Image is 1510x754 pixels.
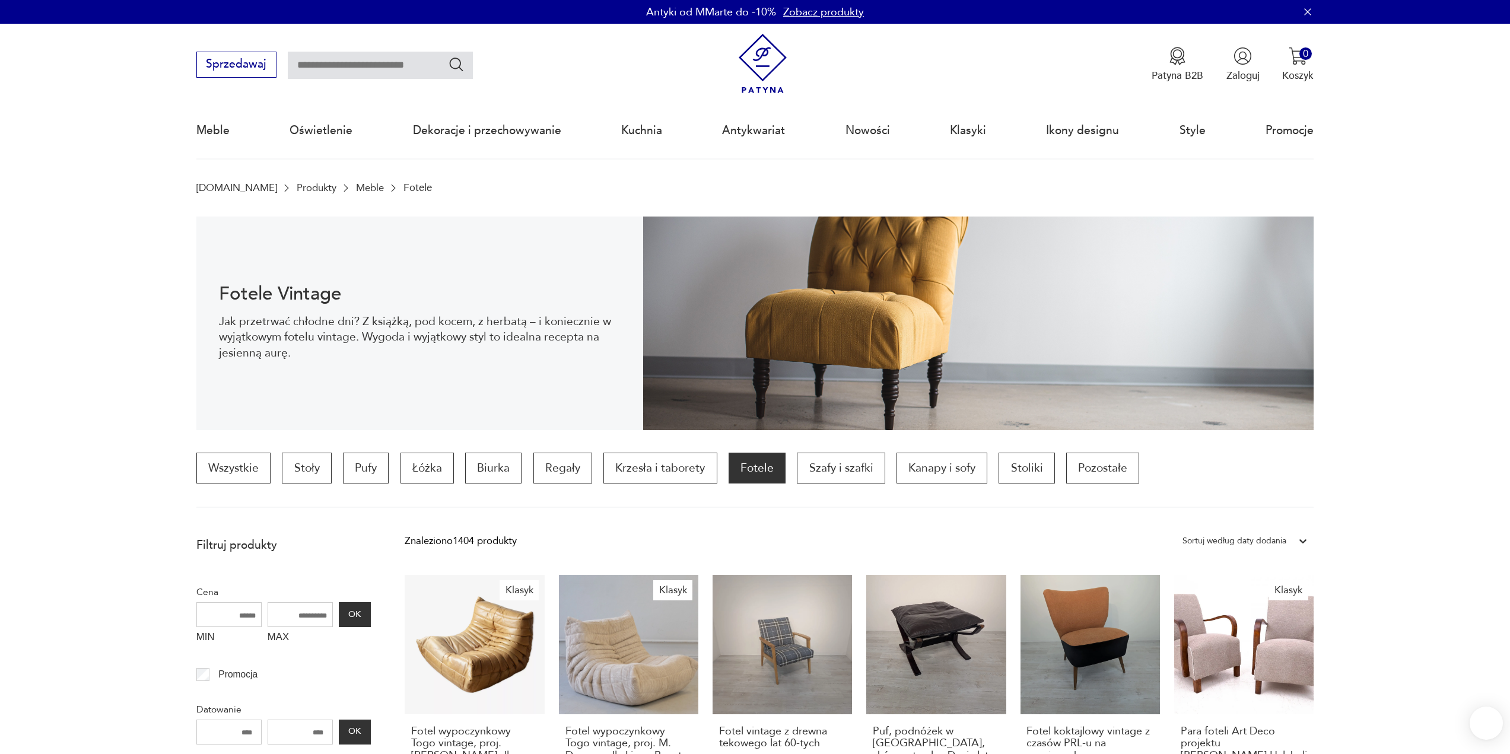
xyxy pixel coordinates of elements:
[297,182,336,193] a: Produkty
[196,52,276,78] button: Sprzedawaj
[343,453,389,483] a: Pufy
[1066,453,1139,483] a: Pozostałe
[1152,47,1203,82] button: Patyna B2B
[533,453,592,483] a: Regały
[196,453,271,483] a: Wszystkie
[413,103,561,158] a: Dekoracje i przechowywanie
[282,453,331,483] a: Stoły
[1152,69,1203,82] p: Patyna B2B
[465,453,522,483] a: Biurka
[845,103,890,158] a: Nowości
[783,5,864,20] a: Zobacz produkty
[405,533,517,549] div: Znaleziono 1404 produkty
[218,667,258,682] p: Promocja
[339,602,371,627] button: OK
[1226,47,1260,82] button: Zaloguj
[1180,103,1206,158] a: Style
[1289,47,1307,65] img: Ikona koszyka
[403,182,432,193] p: Fotele
[603,453,717,483] a: Krzesła i taborety
[1299,47,1312,60] div: 0
[1046,103,1119,158] a: Ikony designu
[950,103,986,158] a: Klasyki
[196,702,371,717] p: Datowanie
[722,103,785,158] a: Antykwariat
[719,726,846,750] h3: Fotel vintage z drewna tekowego lat 60-tych
[196,103,230,158] a: Meble
[196,537,371,553] p: Filtruj produkty
[219,314,621,361] p: Jak przetrwać chłodne dni? Z książką, pod kocem, z herbatą – i koniecznie w wyjątkowym fotelu vin...
[1234,47,1252,65] img: Ikonka użytkownika
[268,627,333,650] label: MAX
[1152,47,1203,82] a: Ikona medaluPatyna B2B
[643,217,1314,430] img: 9275102764de9360b0b1aa4293741aa9.jpg
[999,453,1054,483] a: Stoliki
[290,103,352,158] a: Oświetlenie
[1226,69,1260,82] p: Zaloguj
[733,34,793,94] img: Patyna - sklep z meblami i dekoracjami vintage
[448,56,465,73] button: Szukaj
[621,103,662,158] a: Kuchnia
[1168,47,1187,65] img: Ikona medalu
[219,285,621,303] h1: Fotele Vintage
[1266,103,1314,158] a: Promocje
[1282,47,1314,82] button: 0Koszyk
[400,453,454,483] a: Łóżka
[196,61,276,70] a: Sprzedawaj
[196,584,371,600] p: Cena
[339,720,371,745] button: OK
[897,453,987,483] a: Kanapy i sofy
[196,182,277,193] a: [DOMAIN_NAME]
[1182,533,1286,549] div: Sortuj według daty dodania
[1470,707,1503,740] iframe: Smartsupp widget button
[797,453,885,483] a: Szafy i szafki
[1282,69,1314,82] p: Koszyk
[356,182,384,193] a: Meble
[646,5,776,20] p: Antyki od MMarte do -10%
[196,627,262,650] label: MIN
[729,453,786,483] a: Fotele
